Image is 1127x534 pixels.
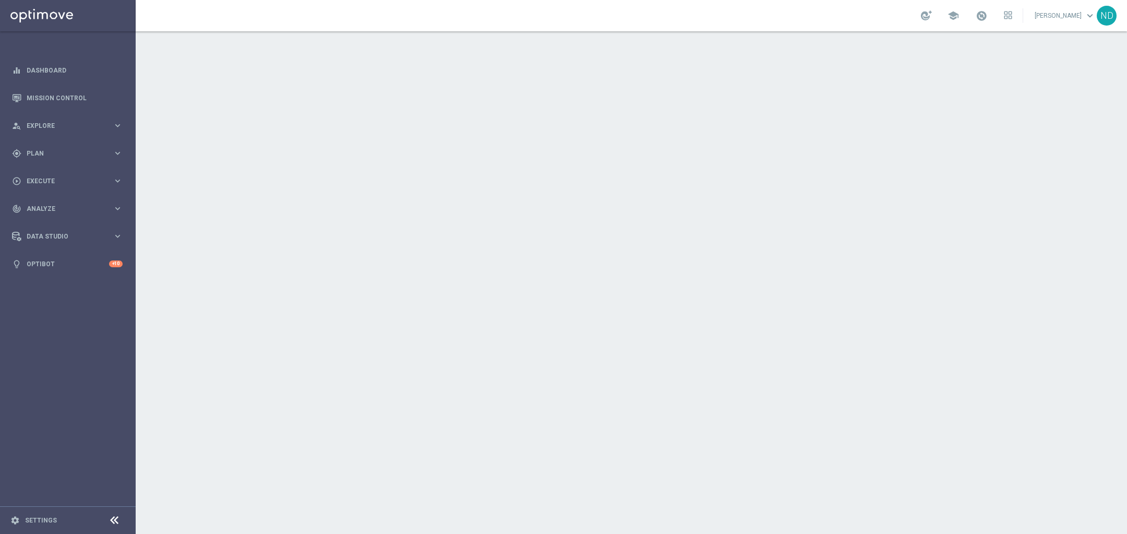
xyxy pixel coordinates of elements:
[11,66,123,75] button: equalizer Dashboard
[27,178,113,184] span: Execute
[1084,10,1096,21] span: keyboard_arrow_down
[11,94,123,102] button: Mission Control
[27,233,113,240] span: Data Studio
[27,84,123,112] a: Mission Control
[12,259,21,269] i: lightbulb
[12,84,123,112] div: Mission Control
[109,260,123,267] div: +10
[11,205,123,213] button: track_changes Analyze keyboard_arrow_right
[11,260,123,268] button: lightbulb Optibot +10
[113,121,123,130] i: keyboard_arrow_right
[11,122,123,130] button: person_search Explore keyboard_arrow_right
[1097,6,1117,26] div: ND
[25,517,57,524] a: Settings
[10,516,20,525] i: settings
[12,149,113,158] div: Plan
[12,176,113,186] div: Execute
[113,148,123,158] i: keyboard_arrow_right
[113,231,123,241] i: keyboard_arrow_right
[12,121,21,130] i: person_search
[27,123,113,129] span: Explore
[12,56,123,84] div: Dashboard
[12,232,113,241] div: Data Studio
[12,149,21,158] i: gps_fixed
[113,176,123,186] i: keyboard_arrow_right
[11,232,123,241] button: Data Studio keyboard_arrow_right
[11,149,123,158] button: gps_fixed Plan keyboard_arrow_right
[27,206,113,212] span: Analyze
[12,121,113,130] div: Explore
[11,177,123,185] button: play_circle_outline Execute keyboard_arrow_right
[27,250,109,278] a: Optibot
[12,176,21,186] i: play_circle_outline
[12,66,21,75] i: equalizer
[12,204,21,213] i: track_changes
[27,56,123,84] a: Dashboard
[12,250,123,278] div: Optibot
[948,10,959,21] span: school
[113,204,123,213] i: keyboard_arrow_right
[1034,8,1097,23] a: [PERSON_NAME]keyboard_arrow_down
[27,150,113,157] span: Plan
[12,204,113,213] div: Analyze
